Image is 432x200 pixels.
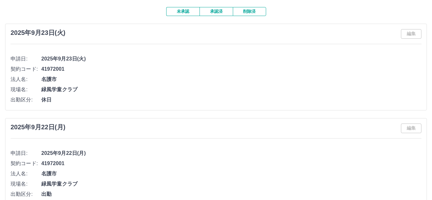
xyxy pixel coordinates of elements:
[11,190,41,198] span: 出勤区分:
[41,149,421,157] span: 2025年9月22日(月)
[11,149,41,157] span: 申請日:
[11,55,41,63] span: 申請日:
[11,124,65,131] h3: 2025年9月22日(月)
[11,180,41,188] span: 現場名:
[41,76,421,83] span: 名護市
[200,7,233,16] button: 承認済
[41,170,421,178] span: 名護市
[41,55,421,63] span: 2025年9月23日(火)
[41,180,421,188] span: 緑風学童クラブ
[11,29,65,36] h3: 2025年9月23日(火)
[11,65,41,73] span: 契約コード:
[41,65,421,73] span: 41972001
[11,86,41,93] span: 現場名:
[11,76,41,83] span: 法人名:
[11,160,41,167] span: 契約コード:
[41,160,421,167] span: 41972001
[41,190,421,198] span: 出勤
[166,7,200,16] button: 未承認
[41,96,421,104] span: 休日
[233,7,266,16] button: 削除済
[41,86,421,93] span: 緑風学童クラブ
[11,170,41,178] span: 法人名:
[11,96,41,104] span: 出勤区分:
